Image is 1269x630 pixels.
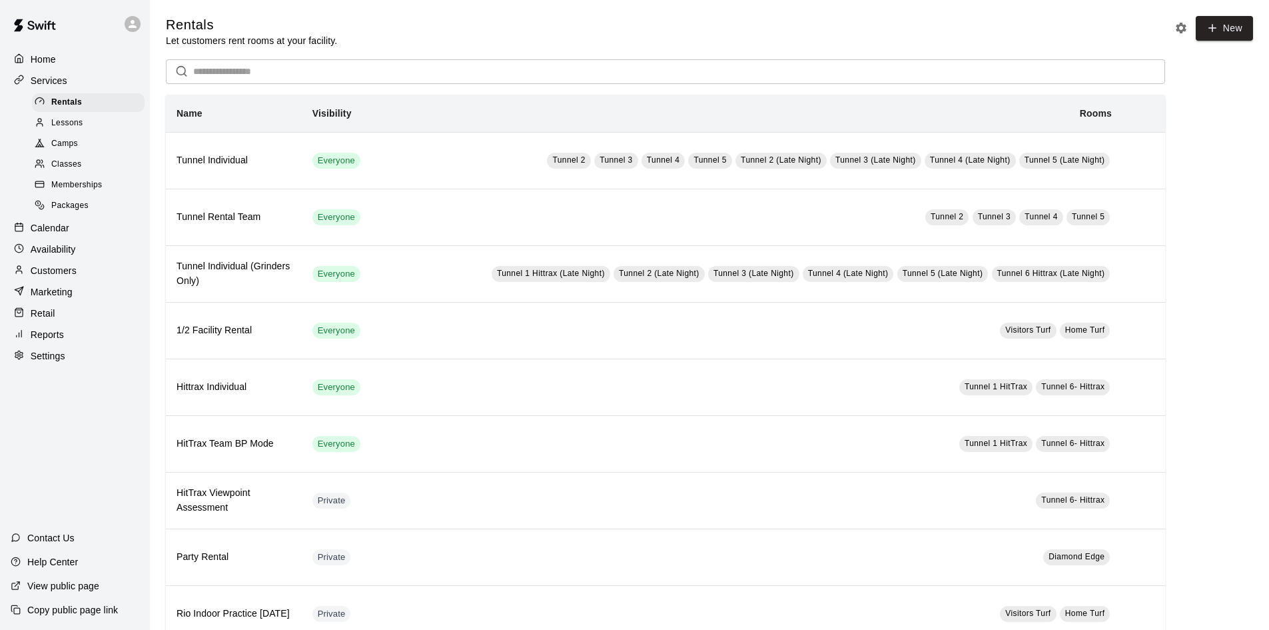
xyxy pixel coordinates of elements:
div: This service is visible to all of your customers [312,209,360,225]
span: Private [312,495,351,507]
a: Rentals [32,92,150,113]
p: Retail [31,307,55,320]
a: Calendar [11,218,139,238]
div: This service is visible to all of your customers [312,379,360,395]
a: Memberships [32,175,150,196]
p: Copy public page link [27,603,118,617]
b: Visibility [312,108,352,119]
span: Home Turf [1065,325,1105,335]
p: Home [31,53,56,66]
div: Packages [32,197,145,215]
a: Home [11,49,139,69]
a: New [1196,16,1253,41]
span: Tunnel 4 [1025,212,1057,221]
span: Everyone [312,325,360,337]
button: Rental settings [1171,18,1191,38]
span: Memberships [51,179,102,192]
p: View public page [27,579,99,593]
span: Tunnel 1 HitTrax [965,439,1027,448]
span: Lessons [51,117,83,130]
a: Camps [32,134,150,155]
div: This service is visible to all of your customers [312,323,360,339]
p: Customers [31,264,77,277]
span: Tunnel 2 (Late Night) [619,269,699,278]
div: This service is hidden, and can only be accessed via a direct link [312,549,351,565]
a: Availability [11,239,139,259]
span: Tunnel 2 [931,212,963,221]
span: Tunnel 1 Hittrax (Late Night) [497,269,605,278]
div: This service is visible to all of your customers [312,266,360,282]
span: Everyone [312,155,360,167]
span: Tunnel 5 [1072,212,1104,221]
p: Availability [31,243,76,256]
span: Tunnel 2 [552,155,585,165]
p: Reports [31,328,64,341]
a: Services [11,71,139,91]
p: Marketing [31,285,73,299]
span: Tunnel 4 (Late Night) [930,155,1011,165]
span: Camps [51,137,78,151]
span: Tunnel 5 (Late Night) [903,269,983,278]
span: Visitors Turf [1005,325,1051,335]
span: Classes [51,158,81,171]
a: Marketing [11,282,139,302]
span: Visitors Turf [1005,609,1051,618]
div: Camps [32,135,145,153]
p: Services [31,74,67,87]
span: Rentals [51,96,82,109]
span: Diamond Edge [1049,552,1104,561]
h6: Rio Indoor Practice [DATE] [177,607,291,621]
div: Rentals [32,93,145,112]
span: Tunnel 5 [693,155,726,165]
a: Retail [11,303,139,323]
h6: Tunnel Individual [177,153,291,168]
h6: 1/2 Facility Rental [177,323,291,338]
span: Tunnel 3 [600,155,632,165]
span: Private [312,608,351,621]
div: Lessons [32,114,145,133]
span: Tunnel 6- Hittrax [1041,495,1104,505]
span: Tunnel 4 (Late Night) [808,269,889,278]
span: Tunnel 4 [647,155,679,165]
div: Classes [32,155,145,174]
span: Everyone [312,211,360,224]
span: Tunnel 6 Hittrax (Late Night) [997,269,1105,278]
span: Tunnel 1 HitTrax [965,382,1027,391]
span: Tunnel 3 [978,212,1011,221]
h6: Tunnel Individual (Grinders Only) [177,259,291,289]
span: Packages [51,199,89,213]
div: This service is hidden, and can only be accessed via a direct link [312,606,351,622]
span: Home Turf [1065,609,1105,618]
div: This service is visible to all of your customers [312,153,360,169]
span: Tunnel 5 (Late Night) [1025,155,1105,165]
h6: Hittrax Individual [177,380,291,395]
b: Rooms [1080,108,1112,119]
span: Tunnel 6- Hittrax [1041,439,1104,448]
span: Tunnel 6- Hittrax [1041,382,1104,391]
span: Everyone [312,381,360,394]
h6: HitTrax Viewpoint Assessment [177,486,291,515]
a: Classes [32,155,150,175]
div: Memberships [32,176,145,195]
p: Contact Us [27,531,75,545]
p: Let customers rent rooms at your facility. [166,34,337,47]
a: Customers [11,261,139,281]
h5: Rentals [166,16,337,34]
h6: Party Rental [177,550,291,565]
span: Tunnel 2 (Late Night) [741,155,821,165]
p: Calendar [31,221,69,235]
p: Settings [31,349,65,363]
div: Settings [11,346,139,366]
h6: Tunnel Rental Team [177,210,291,225]
a: Reports [11,325,139,345]
span: Everyone [312,268,360,281]
h6: HitTrax Team BP Mode [177,437,291,451]
a: Lessons [32,113,150,133]
p: Help Center [27,555,78,569]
